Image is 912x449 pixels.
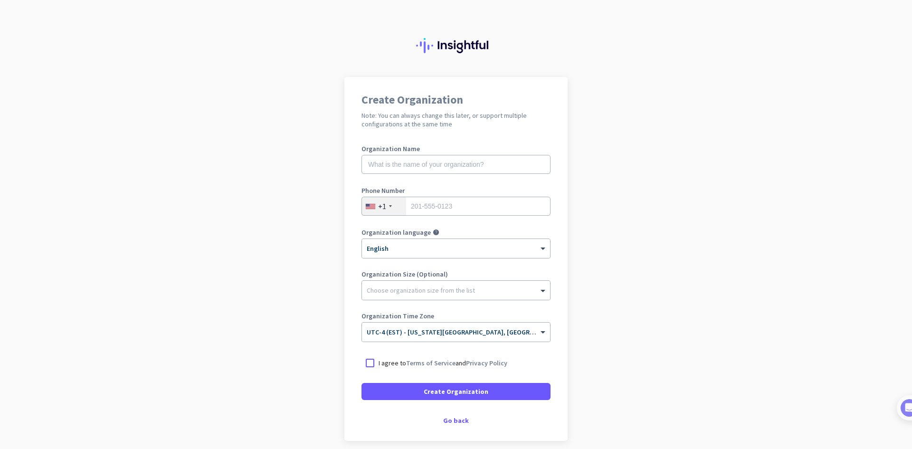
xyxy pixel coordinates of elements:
[424,387,488,396] span: Create Organization
[433,229,439,236] i: help
[361,94,551,105] h1: Create Organization
[416,38,496,53] img: Insightful
[361,197,551,216] input: 201-555-0123
[361,187,551,194] label: Phone Number
[361,111,551,128] h2: Note: You can always change this later, or support multiple configurations at the same time
[361,383,551,400] button: Create Organization
[361,313,551,319] label: Organization Time Zone
[406,359,456,367] a: Terms of Service
[361,145,551,152] label: Organization Name
[361,229,431,236] label: Organization language
[378,201,386,211] div: +1
[361,417,551,424] div: Go back
[466,359,507,367] a: Privacy Policy
[361,271,551,277] label: Organization Size (Optional)
[379,358,507,368] p: I agree to and
[361,155,551,174] input: What is the name of your organization?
